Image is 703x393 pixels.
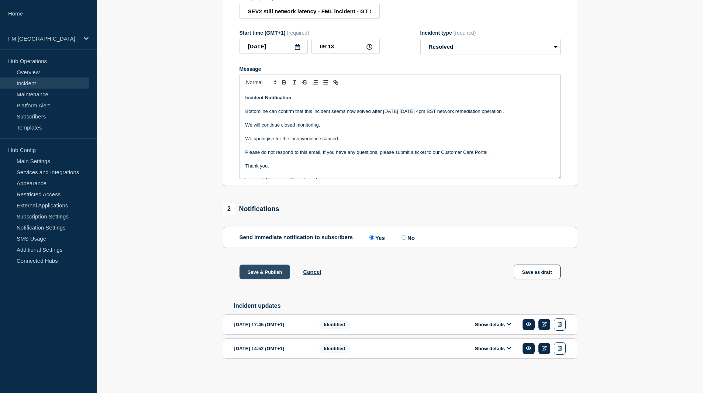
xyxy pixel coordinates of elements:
button: Toggle italic text [289,78,300,87]
p: Thank you. [245,163,555,169]
input: No [402,235,406,240]
input: YYYY-MM-DD [239,39,308,54]
button: Toggle bulleted list [320,78,331,87]
label: Yes [368,234,385,241]
span: Identified [319,320,350,329]
p: We will continue closed monitoring. [245,122,555,128]
button: Toggle bold text [279,78,289,87]
p: Please do not respond to this email. If you have any questions, please submit a ticket to our Cus... [245,149,555,156]
div: Notifications [223,203,279,215]
span: Font size [243,78,279,87]
p: We apologise for the inconvenience caused. [245,135,555,142]
span: Identified [319,344,350,353]
div: [DATE] 17:45 (GMT+1) [234,318,308,331]
input: Title [239,4,380,19]
div: Message [239,66,561,72]
button: Toggle ordered list [310,78,320,87]
button: Toggle strikethrough text [300,78,310,87]
p: Send immediate notification to subscribers [239,234,353,241]
div: Message [240,90,560,179]
strong: Incident Notification [245,95,292,100]
div: [DATE] 14:52 (GMT+1) [234,342,308,355]
div: Send immediate notification to subscribers [239,234,561,241]
div: Start time (GMT+1) [239,30,380,36]
h2: Incident updates [234,303,577,309]
p: Bottomline can confirm that this incident seems now solved after [DATE] [DATE] 4pm BST network re... [245,108,555,115]
p: Financial Messaging Operations Team [245,176,555,183]
span: 2 [223,203,235,215]
button: Toggle link [331,78,341,87]
label: No [400,234,415,241]
button: Show details [473,345,513,352]
button: Save & Publish [239,265,290,279]
p: FM [GEOGRAPHIC_DATA] [8,35,79,42]
input: Yes [369,235,374,240]
button: Show details [473,321,513,328]
button: Cancel [303,269,321,275]
button: Save as draft [514,265,561,279]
